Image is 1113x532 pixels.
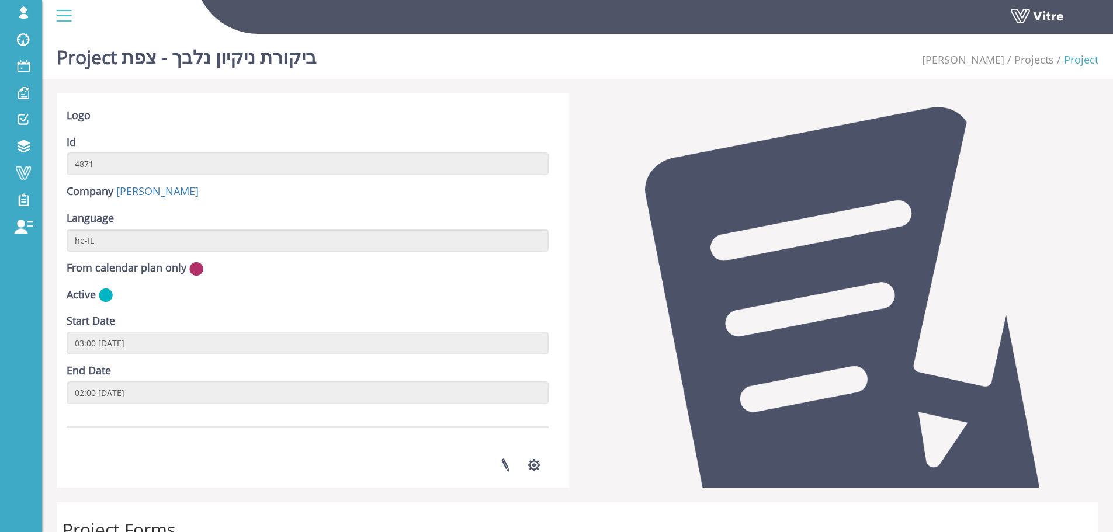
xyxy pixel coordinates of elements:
label: Start Date [67,314,115,329]
h1: Project ביקורת ניקיון נלבך - צפת [57,29,317,79]
label: Language [67,211,114,226]
a: [PERSON_NAME] [116,184,199,198]
li: Project [1054,53,1098,68]
img: yes [99,288,113,302]
label: Logo [67,108,91,123]
label: Company [67,184,113,199]
img: no [189,262,203,276]
label: End Date [67,363,111,378]
label: Id [67,135,76,150]
label: Active [67,287,96,302]
a: Projects [1014,53,1054,67]
label: From calendar plan only [67,260,186,276]
a: [PERSON_NAME] [922,53,1004,67]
